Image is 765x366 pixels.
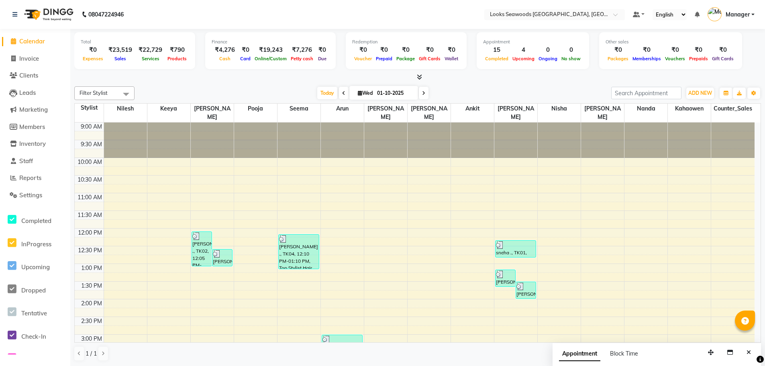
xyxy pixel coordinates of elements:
[289,56,315,61] span: Petty cash
[606,56,630,61] span: Packages
[19,140,46,147] span: Inventory
[81,56,105,61] span: Expenses
[76,158,104,166] div: 10:00 AM
[483,45,510,55] div: 15
[21,309,47,317] span: Tentative
[135,45,165,55] div: ₹22,729
[80,299,104,308] div: 2:00 PM
[2,54,68,63] a: Invoice
[686,88,714,99] button: ADD NEW
[352,56,374,61] span: Voucher
[165,45,189,55] div: ₹790
[88,3,124,26] b: 08047224946
[19,89,36,96] span: Leads
[2,123,68,132] a: Members
[606,45,630,55] div: ₹0
[417,56,443,61] span: Gift Cards
[20,3,75,26] img: logo
[356,90,375,96] span: Wed
[277,104,320,114] span: Seema
[364,104,407,122] span: [PERSON_NAME]
[191,104,234,122] span: [PERSON_NAME]
[238,56,253,61] span: Card
[321,104,364,114] span: Arun
[21,286,46,294] span: Dropped
[559,45,583,55] div: 0
[104,104,147,114] span: Nilesh
[538,104,581,114] span: Nisha
[630,56,663,61] span: Memberships
[192,232,212,266] div: [PERSON_NAME] ., TK02, 12:05 PM-01:05 PM, Top Stylist Hair Cut(F)
[451,104,494,114] span: Ankit
[19,174,41,182] span: Reports
[2,88,68,98] a: Leads
[147,104,190,114] span: Keeya
[510,45,537,55] div: 4
[253,56,289,61] span: Online/Custom
[726,10,750,19] span: Manager
[19,123,45,131] span: Members
[212,45,238,55] div: ₹4,276
[394,45,417,55] div: ₹0
[581,104,624,122] span: [PERSON_NAME]
[289,45,315,55] div: ₹7,276
[2,37,68,46] a: Calendar
[443,45,460,55] div: ₹0
[317,87,337,99] span: Today
[408,104,451,122] span: [PERSON_NAME]
[316,56,328,61] span: Due
[140,56,161,61] span: Services
[80,335,104,343] div: 3:00 PM
[75,104,104,112] div: Stylist
[2,191,68,200] a: Settings
[537,45,559,55] div: 0
[516,282,536,299] div: [PERSON_NAME], TK05, 01:30 PM-02:00 PM, Eyebrows
[606,39,736,45] div: Other sales
[496,270,515,286] div: [PERSON_NAME] ., TK04, 01:10 PM-01:40 PM, Eyebrows & Upperlips
[443,56,460,61] span: Wallet
[711,104,755,114] span: Counter_Sales
[483,56,510,61] span: Completed
[80,317,104,325] div: 2:30 PM
[165,56,189,61] span: Products
[537,56,559,61] span: Ongoing
[19,106,48,113] span: Marketing
[352,45,374,55] div: ₹0
[212,249,232,266] div: [PERSON_NAME], TK03, 12:35 PM-01:05 PM, K Shampoo Conditioning(F)
[76,246,104,255] div: 12:30 PM
[76,176,104,184] div: 10:30 AM
[496,241,536,257] div: sneha ., TK01, 12:20 PM-12:50 PM, Eyebrows
[80,264,104,272] div: 1:00 PM
[19,55,39,62] span: Invoice
[21,217,51,225] span: Completed
[105,45,135,55] div: ₹23,519
[19,191,42,199] span: Settings
[86,350,97,358] span: 1 / 1
[417,45,443,55] div: ₹0
[80,282,104,290] div: 1:30 PM
[663,56,687,61] span: Vouchers
[76,211,104,219] div: 11:30 AM
[374,45,394,55] div: ₹0
[79,123,104,131] div: 9:00 AM
[2,157,68,166] a: Staff
[687,45,710,55] div: ₹0
[483,39,583,45] div: Appointment
[394,56,417,61] span: Package
[253,45,289,55] div: ₹19,243
[710,56,736,61] span: Gift Cards
[79,140,104,149] div: 9:30 AM
[663,45,687,55] div: ₹0
[21,240,51,248] span: InProgress
[234,104,277,114] span: Pooja
[76,229,104,237] div: 12:00 PM
[352,39,460,45] div: Redemption
[708,7,722,21] img: Manager
[374,56,394,61] span: Prepaid
[81,39,189,45] div: Total
[731,334,757,358] iframe: chat widget
[81,45,105,55] div: ₹0
[19,72,38,79] span: Clients
[688,90,712,96] span: ADD NEW
[238,45,253,55] div: ₹0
